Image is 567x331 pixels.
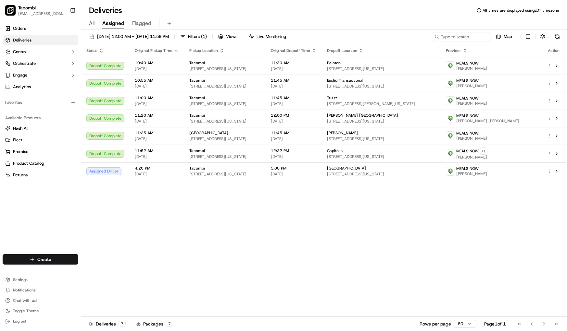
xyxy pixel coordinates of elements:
[135,113,179,118] span: 11:20 AM
[456,148,479,154] span: MEALS NOW
[257,34,286,40] span: Live Monitoring
[18,11,65,16] button: [EMAIL_ADDRESS][DOMAIN_NAME]
[189,148,205,153] span: Tacombi
[327,101,435,106] span: [STREET_ADDRESS][PERSON_NAME][US_STATE]
[135,60,179,65] span: 10:40 AM
[327,84,435,89] span: [STREET_ADDRESS][US_STATE]
[226,34,237,40] span: Views
[456,171,487,176] span: [PERSON_NAME]
[188,34,207,40] span: Filters
[483,8,559,13] span: All times are displayed using EDT timezone
[327,113,398,118] span: [PERSON_NAME] [GEOGRAPHIC_DATA]
[215,32,240,41] button: Views
[327,148,343,153] span: Capitolis
[89,5,122,16] h1: Deliveries
[13,137,22,143] span: Fleet
[3,275,78,284] button: Settings
[446,97,455,105] img: melas_now_logo.png
[37,256,51,263] span: Create
[189,130,228,136] span: [GEOGRAPHIC_DATA]
[271,66,317,71] span: [DATE]
[456,131,479,136] span: MEALS NOW
[446,167,455,175] img: melas_now_logo.png
[13,72,27,78] span: Engage
[86,32,172,41] button: [DATE] 12:00 AM - [DATE] 11:59 PM
[13,149,28,155] span: Promise
[18,5,65,11] button: Tacombi [GEOGRAPHIC_DATA]
[189,95,205,100] span: Tacombi
[446,149,455,158] img: melas_now_logo.png
[271,101,317,106] span: [DATE]
[3,286,78,295] button: Notifications
[13,319,26,324] span: Log out
[132,19,151,27] span: Flagged
[13,61,36,66] span: Orchestrate
[456,66,487,71] span: [PERSON_NAME]
[327,78,363,83] span: Euclid Transactional
[13,84,31,90] span: Analytics
[135,66,179,71] span: [DATE]
[189,78,205,83] span: Tacombi
[135,166,179,171] span: 4:20 PM
[456,118,519,124] span: [PERSON_NAME] [PERSON_NAME]
[493,32,515,41] button: Map
[86,48,97,53] span: Status
[327,130,358,136] span: [PERSON_NAME]
[135,84,179,89] span: [DATE]
[271,78,317,83] span: 11:45 AM
[480,148,487,155] button: +1
[13,49,27,55] span: Control
[135,119,179,124] span: [DATE]
[456,166,479,171] span: MEALS NOW
[446,62,455,70] img: melas_now_logo.png
[327,119,435,124] span: [STREET_ADDRESS][US_STATE]
[553,32,562,41] button: Refresh
[5,137,76,143] a: Fleet
[327,166,366,171] span: [GEOGRAPHIC_DATA]
[135,171,179,177] span: [DATE]
[135,136,179,141] span: [DATE]
[484,321,506,327] div: Page 1 of 1
[89,19,94,27] span: All
[327,60,341,65] span: Peloton
[189,60,205,65] span: Tacombi
[246,32,289,41] button: Live Monitoring
[3,113,78,123] div: Available Products
[456,61,479,66] span: MEALS NOW
[271,113,317,118] span: 12:00 PM
[119,321,126,327] div: 7
[3,147,78,157] button: Promise
[189,48,218,53] span: Pickup Location
[456,136,487,141] span: [PERSON_NAME]
[189,119,260,124] span: [STREET_ADDRESS][US_STATE]
[189,154,260,159] span: [STREET_ADDRESS][US_STATE]
[189,136,260,141] span: [STREET_ADDRESS][US_STATE]
[446,114,455,123] img: melas_now_logo.png
[135,101,179,106] span: [DATE]
[547,48,561,53] div: Action
[3,306,78,315] button: Toggle Theme
[504,34,512,40] span: Map
[189,166,205,171] span: Tacombi
[89,321,126,327] div: Deliveries
[3,58,78,69] button: Orchestrate
[3,97,78,108] div: Favorites
[13,288,36,293] span: Notifications
[97,34,169,40] span: [DATE] 12:00 AM - [DATE] 11:59 PM
[446,48,461,53] span: Provider
[177,32,210,41] button: Filters(1)
[3,123,78,134] button: Nash AI
[13,277,28,282] span: Settings
[271,166,317,171] span: 5:00 PM
[271,95,317,100] span: 11:45 AM
[13,37,31,43] span: Deliveries
[271,148,317,153] span: 12:22 PM
[13,125,28,131] span: Nash AI
[271,136,317,141] span: [DATE]
[327,171,435,177] span: [STREET_ADDRESS][US_STATE]
[5,5,16,16] img: Tacombi Empire State Building
[3,23,78,34] a: Orders
[3,47,78,57] button: Control
[135,154,179,159] span: [DATE]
